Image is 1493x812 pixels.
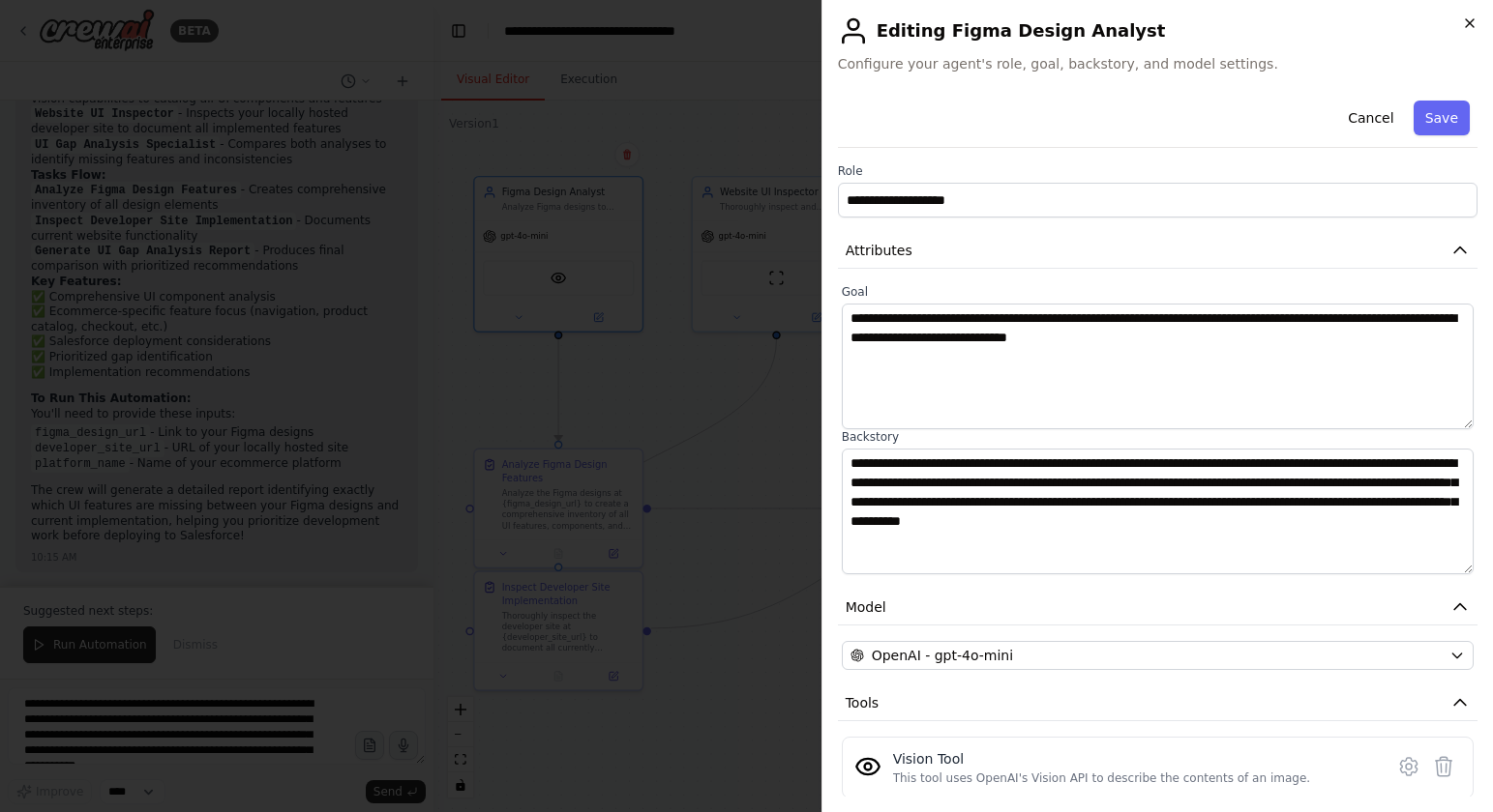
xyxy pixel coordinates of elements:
[1426,749,1461,784] button: Delete tool
[854,753,881,780] img: VisionTool
[838,590,1478,625] button: Model
[872,646,1013,665] span: OpenAI - gpt-4o-mini
[838,685,1478,721] button: Tools
[846,693,880,712] span: Tools
[842,641,1474,670] button: OpenAI - gpt-4o-mini
[1336,101,1405,135] button: Cancel
[838,233,1478,269] button: Attributes
[1391,749,1426,784] button: Configure tool
[1414,101,1470,135] button: Save
[846,241,912,260] span: Attributes
[838,163,1478,179] label: Role
[842,284,1474,300] label: Goal
[842,429,1474,445] label: Backstory
[893,749,1310,768] div: Vision Tool
[846,597,886,617] span: Model
[838,15,1478,46] h2: Editing Figma Design Analyst
[893,770,1310,786] div: This tool uses OpenAI's Vision API to describe the contents of an image.
[838,54,1478,73] span: Configure your agent's role, goal, backstory, and model settings.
